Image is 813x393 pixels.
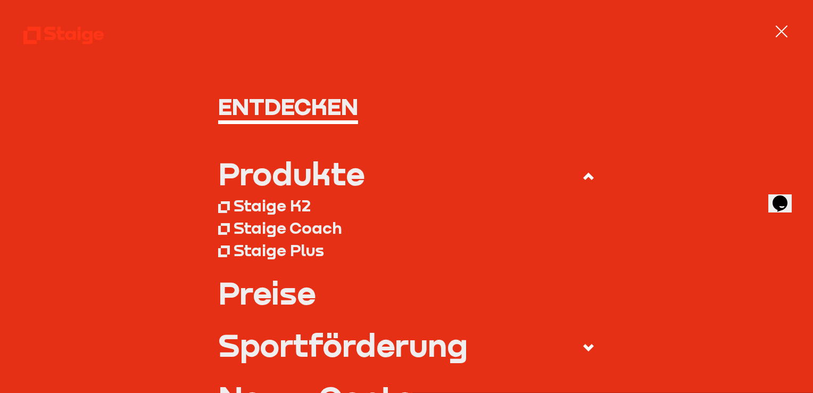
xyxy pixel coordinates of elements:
[218,329,468,361] div: Sportförderung
[218,158,364,189] div: Produkte
[218,217,595,239] a: Staige Coach
[234,218,342,238] div: Staige Coach
[218,277,595,308] a: Preise
[234,195,311,215] div: Staige K2
[218,239,595,261] a: Staige Plus
[218,194,595,217] a: Staige K2
[768,181,802,212] iframe: chat widget
[234,240,324,260] div: Staige Plus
